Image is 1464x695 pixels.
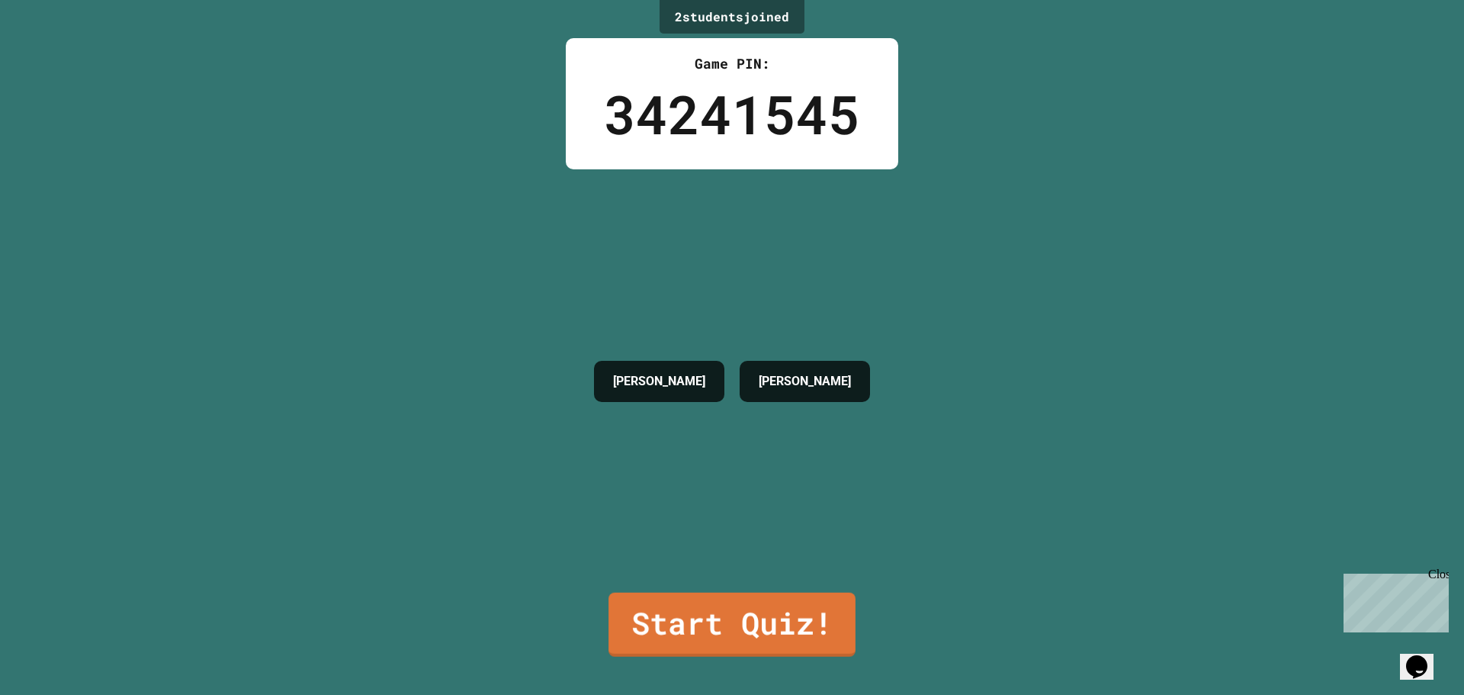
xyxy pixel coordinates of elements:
[1400,634,1449,680] iframe: chat widget
[613,372,705,391] h4: [PERSON_NAME]
[1337,568,1449,632] iframe: chat widget
[604,53,860,74] div: Game PIN:
[604,74,860,154] div: 34241545
[6,6,105,97] div: Chat with us now!Close
[759,372,851,391] h4: [PERSON_NAME]
[608,593,856,657] a: Start Quiz!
